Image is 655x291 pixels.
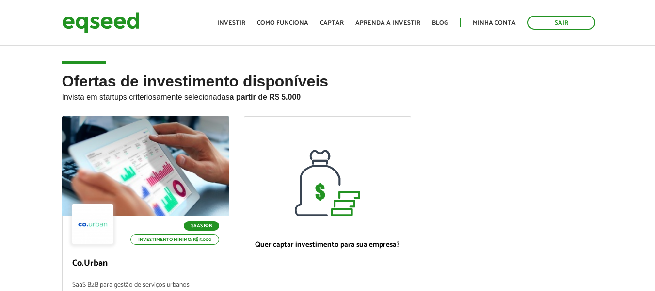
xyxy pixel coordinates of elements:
[130,234,219,245] p: Investimento mínimo: R$ 5.000
[62,73,593,116] h2: Ofertas de investimento disponíveis
[62,10,140,35] img: EqSeed
[320,20,344,26] a: Captar
[527,16,595,30] a: Sair
[72,258,219,269] p: Co.Urban
[355,20,420,26] a: Aprenda a investir
[473,20,516,26] a: Minha conta
[217,20,245,26] a: Investir
[184,221,219,231] p: SaaS B2B
[432,20,448,26] a: Blog
[254,240,401,249] p: Quer captar investimento para sua empresa?
[257,20,308,26] a: Como funciona
[230,93,301,101] strong: a partir de R$ 5.000
[62,90,593,102] p: Invista em startups criteriosamente selecionadas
